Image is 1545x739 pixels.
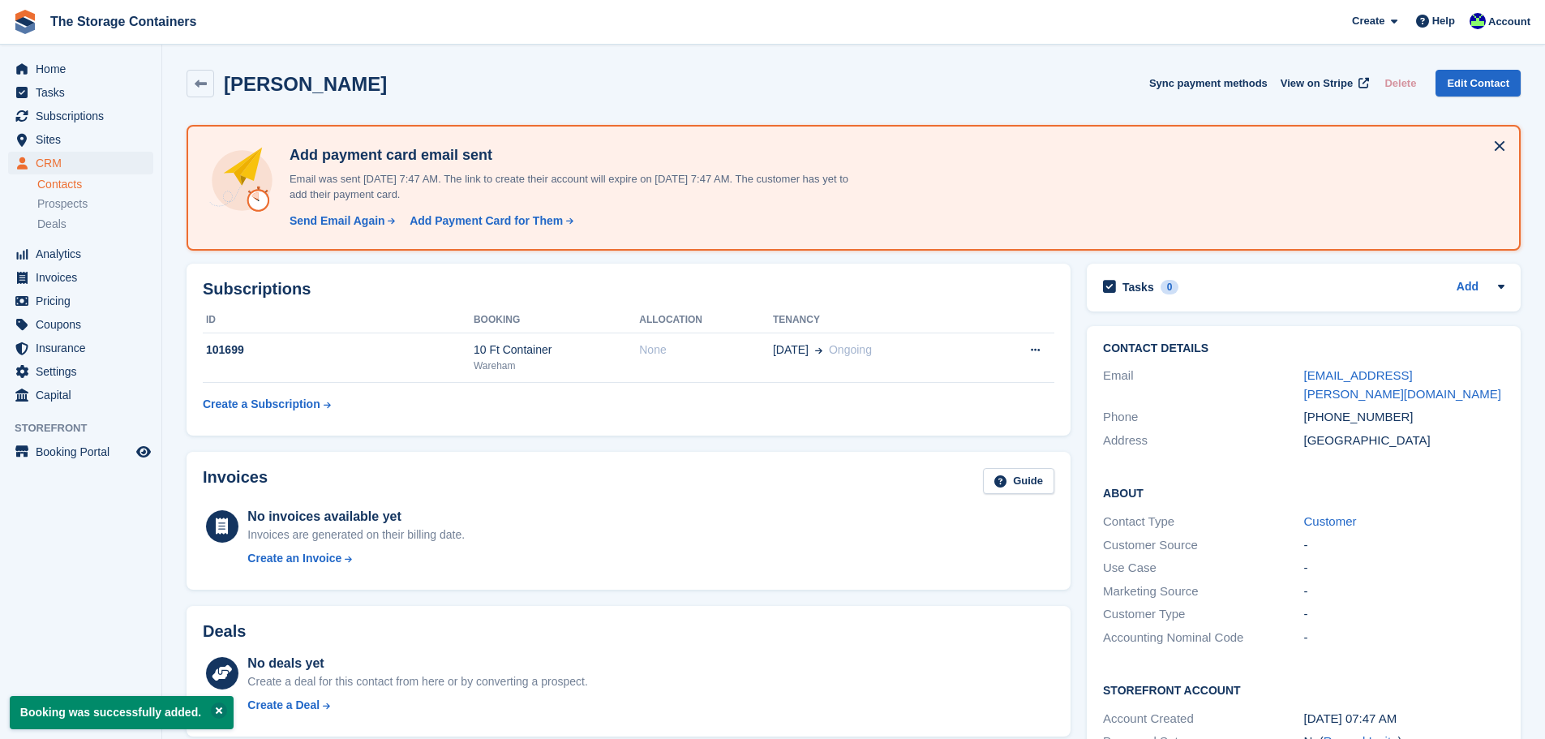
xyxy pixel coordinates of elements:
[1304,710,1504,728] div: [DATE] 07:47 AM
[8,384,153,406] a: menu
[1149,70,1268,97] button: Sync payment methods
[1304,559,1504,578] div: -
[36,58,133,80] span: Home
[203,307,474,333] th: ID
[1378,70,1423,97] button: Delete
[224,73,387,95] h2: [PERSON_NAME]
[1304,582,1504,601] div: -
[247,697,587,714] a: Create a Deal
[1103,605,1303,624] div: Customer Type
[283,146,851,165] h4: Add payment card email sent
[1304,536,1504,555] div: -
[247,507,465,526] div: No invoices available yet
[8,440,153,463] a: menu
[13,10,37,34] img: stora-icon-8386f47178a22dfd0bd8f6a31ec36ba5ce8667c1dd55bd0f319d3a0aa187defe.svg
[203,622,246,641] h2: Deals
[203,396,320,413] div: Create a Subscription
[290,213,385,230] div: Send Email Again
[15,420,161,436] span: Storefront
[1103,408,1303,427] div: Phone
[36,360,133,383] span: Settings
[36,384,133,406] span: Capital
[36,81,133,104] span: Tasks
[44,8,203,35] a: The Storage Containers
[203,389,331,419] a: Create a Subscription
[247,526,465,544] div: Invoices are generated on their billing date.
[639,342,773,359] div: None
[247,697,320,714] div: Create a Deal
[1304,432,1504,450] div: [GEOGRAPHIC_DATA]
[247,673,587,690] div: Create a deal for this contact from here or by converting a prospect.
[36,266,133,289] span: Invoices
[247,550,465,567] a: Create an Invoice
[1122,280,1154,294] h2: Tasks
[1103,582,1303,601] div: Marketing Source
[134,442,153,462] a: Preview store
[8,81,153,104] a: menu
[37,216,153,233] a: Deals
[1274,70,1372,97] a: View on Stripe
[1103,559,1303,578] div: Use Case
[8,105,153,127] a: menu
[8,58,153,80] a: menu
[1103,367,1303,403] div: Email
[773,342,809,359] span: [DATE]
[1103,710,1303,728] div: Account Created
[36,152,133,174] span: CRM
[1161,280,1179,294] div: 0
[8,290,153,312] a: menu
[1436,70,1521,97] a: Edit Contact
[639,307,773,333] th: Allocation
[1470,13,1486,29] img: Stacy Williams
[247,550,341,567] div: Create an Invoice
[283,171,851,203] p: Email was sent [DATE] 7:47 AM. The link to create their account will expire on [DATE] 7:47 AM. Th...
[8,128,153,151] a: menu
[36,105,133,127] span: Subscriptions
[1281,75,1353,92] span: View on Stripe
[1103,536,1303,555] div: Customer Source
[1457,278,1478,297] a: Add
[203,342,474,359] div: 101699
[36,313,133,336] span: Coupons
[1304,605,1504,624] div: -
[474,342,639,359] div: 10 Ft Container
[37,196,88,212] span: Prospects
[37,217,67,232] span: Deals
[1352,13,1384,29] span: Create
[10,696,234,729] p: Booking was successfully added.
[1304,408,1504,427] div: [PHONE_NUMBER]
[8,313,153,336] a: menu
[1488,14,1530,30] span: Account
[36,128,133,151] span: Sites
[1432,13,1455,29] span: Help
[474,359,639,373] div: Wareham
[773,307,982,333] th: Tenancy
[403,213,575,230] a: Add Payment Card for Them
[1103,629,1303,647] div: Accounting Nominal Code
[1103,484,1504,501] h2: About
[208,146,277,215] img: add-payment-card-4dbda4983b697a7845d177d07a5d71e8a16f1ec00487972de202a45f1e8132f5.svg
[1304,629,1504,647] div: -
[37,177,153,192] a: Contacts
[36,440,133,463] span: Booking Portal
[8,360,153,383] a: menu
[1103,432,1303,450] div: Address
[36,243,133,265] span: Analytics
[36,290,133,312] span: Pricing
[1103,342,1504,355] h2: Contact Details
[474,307,639,333] th: Booking
[1304,368,1501,401] a: [EMAIL_ADDRESS][PERSON_NAME][DOMAIN_NAME]
[8,266,153,289] a: menu
[203,468,268,495] h2: Invoices
[37,195,153,213] a: Prospects
[203,280,1054,299] h2: Subscriptions
[36,337,133,359] span: Insurance
[1304,514,1357,528] a: Customer
[1103,681,1504,698] h2: Storefront Account
[1103,513,1303,531] div: Contact Type
[983,468,1054,495] a: Guide
[8,337,153,359] a: menu
[8,152,153,174] a: menu
[829,343,872,356] span: Ongoing
[410,213,563,230] div: Add Payment Card for Them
